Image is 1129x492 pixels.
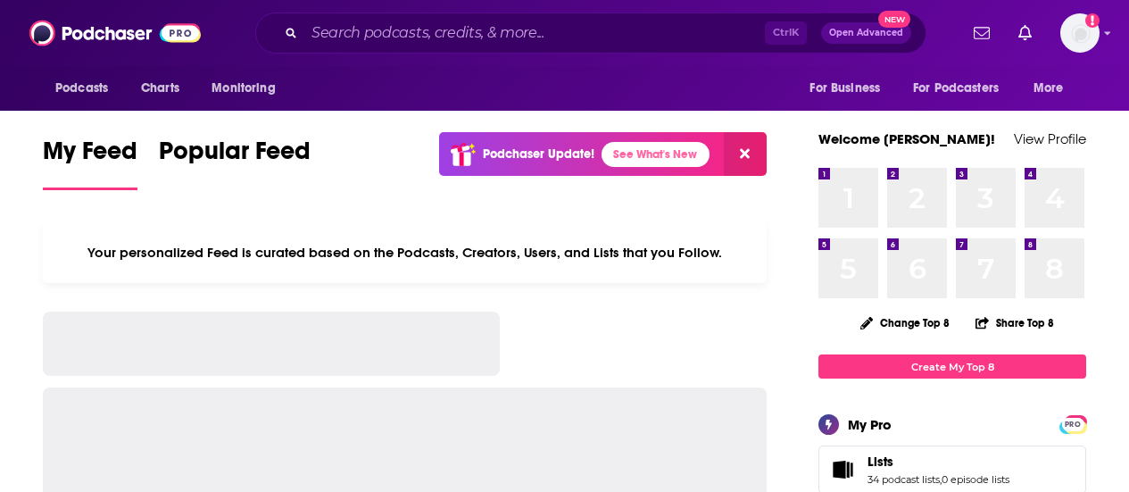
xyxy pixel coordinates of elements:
span: PRO [1062,418,1083,431]
span: Ctrl K [765,21,807,45]
p: Podchaser Update! [483,146,594,162]
span: Lists [868,454,893,470]
div: My Pro [848,416,892,433]
button: Share Top 8 [975,305,1055,340]
span: Popular Feed [159,136,311,177]
div: Your personalized Feed is curated based on the Podcasts, Creators, Users, and Lists that you Follow. [43,222,767,283]
span: For Business [809,76,880,101]
a: Charts [129,71,190,105]
a: PRO [1062,417,1083,430]
span: Charts [141,76,179,101]
a: 34 podcast lists [868,473,940,486]
a: My Feed [43,136,137,190]
a: 0 episode lists [942,473,1009,486]
span: New [878,11,910,28]
span: Logged in as AtriaBooks [1060,13,1100,53]
button: open menu [797,71,902,105]
a: Show notifications dropdown [967,18,997,48]
button: open menu [43,71,131,105]
span: My Feed [43,136,137,177]
a: View Profile [1014,130,1086,147]
span: , [940,473,942,486]
span: Open Advanced [829,29,903,38]
a: Lists [868,454,1009,470]
a: Show notifications dropdown [1011,18,1039,48]
svg: Add a profile image [1085,13,1100,28]
button: Change Top 8 [850,312,960,334]
a: Create My Top 8 [818,354,1086,379]
span: For Podcasters [913,76,999,101]
button: open menu [1021,71,1086,105]
span: More [1034,76,1064,101]
img: User Profile [1060,13,1100,53]
a: Popular Feed [159,136,311,190]
a: Lists [825,457,860,482]
button: open menu [199,71,298,105]
button: Open AdvancedNew [821,22,911,44]
button: open menu [901,71,1025,105]
span: Podcasts [55,76,108,101]
a: See What's New [602,142,710,167]
a: Welcome [PERSON_NAME]! [818,130,995,147]
button: Show profile menu [1060,13,1100,53]
div: Search podcasts, credits, & more... [255,13,926,54]
span: Monitoring [212,76,275,101]
img: Podchaser - Follow, Share and Rate Podcasts [29,16,201,50]
input: Search podcasts, credits, & more... [304,19,765,47]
